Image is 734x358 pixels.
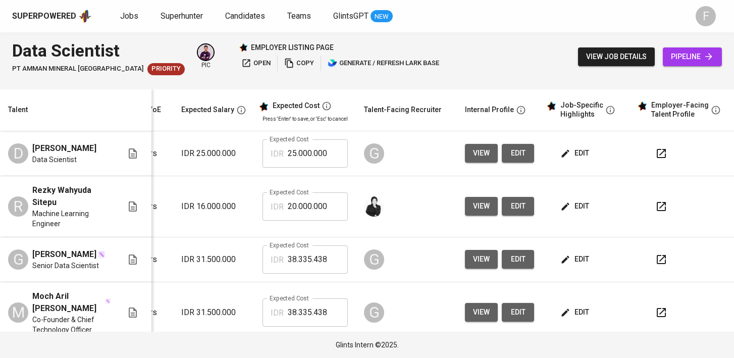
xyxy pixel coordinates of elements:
div: New Job received from Demand Team [147,63,185,75]
span: Rezky Wahyuda Sitepu [32,184,111,209]
span: edit [562,253,589,266]
span: edit [510,147,526,160]
img: glints_star.svg [637,101,647,111]
a: Jobs [120,10,140,23]
span: Candidates [225,11,265,21]
span: open [241,58,271,69]
a: Superhunter [161,10,205,23]
div: Data Scientist [12,38,185,63]
button: edit [502,144,534,163]
div: Talent-Facing Recruiter [364,104,442,116]
button: view [465,303,498,322]
button: view [465,250,498,269]
div: G [364,249,384,270]
p: IDR [271,148,284,160]
span: Moch Aril [PERSON_NAME] [32,290,104,315]
img: erwin@glints.com [198,44,214,60]
span: [PERSON_NAME] [32,248,96,261]
span: Data Scientist [32,155,77,165]
p: employer listing page [251,42,334,53]
button: edit [502,250,534,269]
span: edit [510,253,526,266]
div: pic [197,43,215,70]
span: [PERSON_NAME] [32,142,96,155]
img: magic_wand.svg [97,250,106,259]
div: Expected Cost [273,101,320,111]
span: Superhunter [161,11,203,21]
p: IDR [271,307,284,319]
img: app logo [78,9,92,24]
span: NEW [371,12,393,22]
img: glints_star.svg [258,101,269,112]
span: Senior Data Scientist [32,261,99,271]
div: Internal Profile [465,104,514,116]
div: Superpowered [12,11,76,22]
div: Talent [8,104,28,116]
a: Teams [287,10,313,23]
span: edit [562,306,589,319]
a: Superpoweredapp logo [12,9,92,24]
button: edit [558,144,593,163]
span: view [473,306,490,319]
div: F [696,6,716,26]
span: Teams [287,11,311,21]
span: copy [284,58,314,69]
span: view job details [586,50,647,63]
button: copy [282,56,317,71]
span: edit [562,200,589,213]
p: IDR 31.500.000 [181,253,246,266]
p: IDR 25.000.000 [181,147,246,160]
button: edit [558,197,593,216]
a: GlintsGPT NEW [333,10,393,23]
span: PT Amman Mineral [GEOGRAPHIC_DATA] [12,64,143,74]
img: lark [328,58,338,68]
span: view [473,200,490,213]
button: edit [502,303,534,322]
button: edit [558,250,593,269]
p: IDR 16.000.000 [181,200,246,213]
p: IDR [271,254,284,266]
img: Glints Star [239,43,248,52]
span: Machine Learning Engineer [32,209,111,229]
button: view job details [578,47,655,66]
button: edit [502,197,534,216]
img: magic_wand.svg [105,298,111,304]
span: Priority [147,64,185,74]
div: G [364,302,384,323]
p: IDR [271,201,284,213]
span: edit [510,200,526,213]
span: GlintsGPT [333,11,369,21]
button: view [465,144,498,163]
button: lark generate / refresh lark base [325,56,442,71]
div: G [364,143,384,164]
a: pipeline [663,47,722,66]
p: IDR 31.500.000 [181,306,246,319]
a: Candidates [225,10,267,23]
button: view [465,197,498,216]
span: Co-Founder & Chief Technology Officer [32,315,111,335]
div: Job-Specific Highlights [560,101,603,119]
span: pipeline [671,50,714,63]
p: Press 'Enter' to save, or 'Esc' to cancel [263,115,348,123]
div: D [8,143,28,164]
span: Jobs [120,11,138,21]
div: G [8,249,28,270]
div: R [8,196,28,217]
span: view [473,147,490,160]
div: Employer-Facing Talent Profile [651,101,709,119]
img: glints_star.svg [546,101,556,111]
div: Expected Salary [181,104,234,116]
button: edit [558,303,593,322]
span: edit [562,147,589,160]
img: medwi@glints.com [364,196,384,217]
span: generate / refresh lark base [328,58,439,69]
span: edit [510,306,526,319]
button: open [239,56,273,71]
span: view [473,253,490,266]
div: M [8,302,28,323]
